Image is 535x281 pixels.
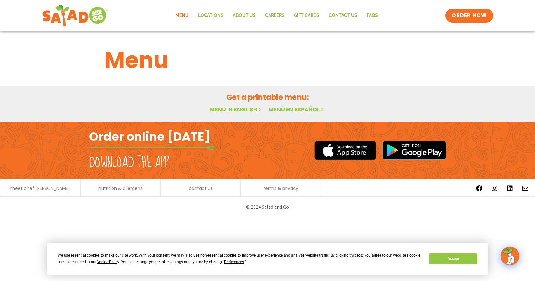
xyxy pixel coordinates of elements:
[98,186,143,191] a: nutrition & allergens
[228,8,260,23] a: About Us
[189,186,213,191] a: contact us
[210,105,262,113] a: Menu in English
[382,141,446,160] img: google_play
[97,260,119,264] span: Cookie Policy
[269,105,325,113] a: Menú en español
[314,140,376,161] img: appstore
[263,186,298,191] a: terms & privacy
[362,8,383,23] a: FAQs
[89,154,169,171] h2: Download the app
[89,129,210,144] h2: Order online [DATE]
[452,12,487,19] span: ORDER NOW
[104,43,431,77] h1: Menu
[501,247,519,265] img: wpChatIcon
[47,243,488,275] div: Cookie Consent Prompt
[42,3,108,28] img: new-SAG-logo-768×292
[193,8,228,23] a: Locations
[171,8,383,23] nav: Menu
[92,203,443,211] p: © 2024 Salad and Go
[58,252,422,265] div: We use essential cookies to make our site work. With your consent, we may also use non-essential ...
[445,9,493,23] a: ORDER NOW
[89,146,214,150] img: fork
[10,186,70,191] a: meet chef [PERSON_NAME]
[260,8,289,23] a: Careers
[104,92,431,103] h2: Get a printable menu:
[324,8,362,23] a: Contact Us
[171,8,193,23] a: Menu
[429,253,477,264] button: Accept
[224,260,244,264] span: Preferences
[289,8,324,23] a: GIFT CARDS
